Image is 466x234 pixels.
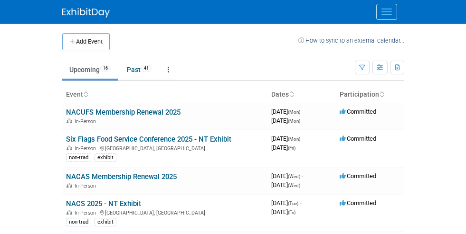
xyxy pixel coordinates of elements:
div: non-trad [66,218,91,226]
th: Participation [336,87,404,103]
span: [DATE] [271,199,301,207]
span: Committed [340,135,376,142]
a: Upcoming16 [62,61,118,79]
span: [DATE] [271,208,295,216]
a: NACS 2025 - NT Exhibit [66,199,141,208]
span: [DATE] [271,181,300,189]
div: exhibit [95,218,116,226]
span: [DATE] [271,108,303,115]
span: [DATE] [271,144,295,151]
span: Committed [340,172,376,180]
span: [DATE] [271,117,300,124]
img: In-Person Event [67,183,72,188]
div: [GEOGRAPHIC_DATA], [GEOGRAPHIC_DATA] [66,144,264,152]
img: In-Person Event [67,145,72,150]
a: How to sync to an external calendar... [298,37,404,44]
div: [GEOGRAPHIC_DATA], [GEOGRAPHIC_DATA] [66,208,264,216]
button: Add Event [62,33,110,50]
span: (Mon) [288,136,300,142]
span: In-Person [75,183,99,189]
span: [DATE] [271,172,303,180]
span: Committed [340,108,376,115]
span: (Fri) [288,145,295,151]
span: - [300,199,301,207]
span: 41 [141,65,152,72]
th: Event [62,87,267,103]
span: [DATE] [271,135,303,142]
span: (Mon) [288,118,300,124]
span: In-Person [75,145,99,152]
img: In-Person Event [67,210,72,215]
span: (Mon) [288,109,300,115]
span: Committed [340,199,376,207]
div: non-trad [66,153,91,162]
span: - [302,135,303,142]
span: (Wed) [288,174,300,179]
span: - [302,108,303,115]
a: Sort by Start Date [289,90,294,98]
a: NACUFS Membership Renewal 2025 [66,108,181,117]
a: Sort by Participation Type [379,90,384,98]
div: exhibit [95,153,116,162]
th: Dates [267,87,336,103]
span: In-Person [75,210,99,216]
span: (Wed) [288,183,300,188]
span: 16 [100,65,111,72]
span: In-Person [75,118,99,125]
span: (Fri) [288,210,295,215]
a: Sort by Event Name [83,90,88,98]
a: Six Flags Food Service Conference 2025 - NT Exhibit [66,135,231,144]
a: NACAS Membership Renewal 2025 [66,172,177,181]
span: - [302,172,303,180]
a: Past41 [120,61,159,79]
button: Menu [376,4,397,20]
img: ExhibitDay [62,8,110,18]
img: In-Person Event [67,118,72,123]
span: (Tue) [288,201,298,206]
